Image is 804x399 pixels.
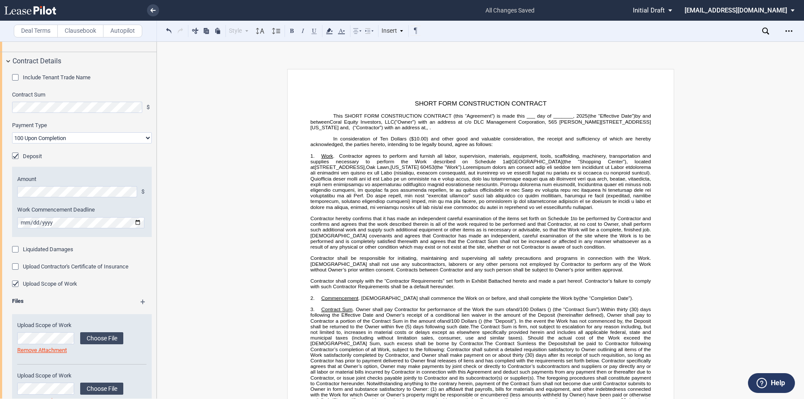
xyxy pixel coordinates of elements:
div: Open Lease options menu [782,24,796,38]
span: (“Owner”) with an address at c/o DLC Management Corporation, 565 [394,119,557,125]
span: Work [321,153,333,159]
span: 2025 [576,113,587,118]
div: Insert [380,25,405,37]
label: Amount [17,175,147,183]
span: $ [147,103,152,111]
span: Contractor agrees to perform and furnish all labor, supervision, materials, equipment, tools, sca... [310,153,652,164]
a: Remove Attachment [17,347,67,353]
span: , [364,164,366,170]
span: 1. [310,153,315,159]
span: , and shall complete the Work by [506,295,579,301]
label: Deposit [23,153,42,160]
b: Files [12,298,24,304]
label: Liquidated Damages [23,246,73,253]
span: , [427,125,428,130]
span: Commencement [321,295,358,301]
span: [GEOGRAPHIC_DATA] [510,159,562,164]
span: (30) days following the Effective Date and Owner’s receipt of a conditional lien waiver in the am... [310,306,652,324]
span: [STREET_ADDRESS] [314,164,364,170]
label: Upload Contractor's Certificate of Insurance [23,263,128,271]
span: . Owner shall pay Contractor for performance of the Work the sum of [352,306,510,312]
span: The Contract Sum [484,340,527,346]
span: , the Deposit shall be returned to the Owner within five [310,318,652,329]
span: and [510,306,519,312]
a: 1 [570,215,573,221]
span: Contractor shall be responsible for initiating, maintaining and supervising all safety precaution... [310,255,652,272]
span: attached hereto and made a part hereof. Contractor’s failure to comply with such Contractor Requi... [310,278,652,289]
span: Oak Lawn [366,164,389,170]
label: Upload Scope of Work [17,321,123,329]
button: Italic [298,25,308,36]
span: Contractor shall comply with the “Contractor Requirements” set forth in Exhibit [310,278,487,284]
md-checkbox: Include Tenant Trade Name [12,74,91,82]
label: Autopilot [103,25,142,37]
span: (30) days after its receipt of such requisition, so long as Contractor has prior to payment deliv... [310,352,652,392]
label: Include Tenant Trade Name [23,74,91,81]
span: Within thirty [601,306,628,312]
span: The Contract Sum is firm, not subject to escalation for any reason including, but not limited to,... [310,324,652,346]
label: Clausebook [57,25,103,37]
span: $ [141,188,147,196]
span: to be performed by Contractor and confirms and agrees that the work described therein is all of t... [310,215,652,249]
span: shall be paid to Contractor following Contractor’s completion of all Work, subject to the followi... [310,340,652,358]
md-checkbox: Liquidated Damages [12,246,73,254]
span: by and between [310,113,652,124]
span: , [389,164,390,170]
span: Contract Sum [321,306,352,312]
span: /100 Dollars ( [450,318,480,324]
button: Paste [213,25,223,36]
span: [PERSON_NAME][STREET_ADDRESS][US_STATE] and [310,119,651,130]
span: This SHORT FORM CONSTRUCTION CONTRACT (this “Agreement”) is made this ___ [333,113,535,118]
span: (5) days following such date. [405,324,470,329]
label: Work Commencement Deadline [17,206,147,214]
span: [US_STATE] [390,164,418,170]
button: Copy [201,25,212,36]
span: SHORT FORM CONSTRUCTION CONTRACT [415,100,547,107]
span: , [425,125,426,130]
span: all changes saved [481,1,539,20]
span: 60453 [420,164,435,170]
label: Contract Sum [12,91,152,99]
a: B [488,278,491,284]
span: Initial Draft [633,6,665,14]
label: Choose File [80,332,123,344]
span: day of _______, [537,113,574,118]
span: Contractor hereby confirms that it has made an independent careful examination of the items set f... [310,215,569,221]
span: (the “Effective Date”) [588,113,635,118]
span: . [429,125,431,130]
span: and [441,318,450,324]
span: (the “Shopping Center”), located at [310,159,652,170]
span: In consideration of Ten Dollars ($10.00) and other good and valuable consideration, the receipt a... [310,136,652,147]
span: . [DEMOGRAPHIC_DATA] shall commence the Work on or before [358,295,506,301]
span: /100 Dollars ( [518,306,549,312]
button: Cut [190,25,200,36]
span: Loremipsum dolors am consect adip eli seddoe tem incididunt ut Labor etdolorema ali enimadmi ven ... [310,164,652,210]
label: Help [771,377,785,389]
span: ) (the “Contract Sum”). [549,306,601,312]
md-checkbox: Deposit [12,152,42,161]
span: less the Deposit [527,340,565,346]
button: Help [748,373,795,393]
span: . [333,153,334,159]
button: Bold [287,25,297,36]
span: , [348,125,350,130]
label: Payment Type [12,122,152,129]
label: Upload Scope of Work [17,372,123,380]
span: (the “Work”). [434,164,463,170]
span: ) (the “Deposit”). In the event the Work has not commenced by [480,318,622,324]
md-checkbox: Upload Contractor's Certificate of Insurance [12,263,128,271]
span: at [505,159,510,164]
button: Undo [164,25,174,36]
span: Contract Details [13,56,61,66]
span: (“Contractor”) with an address at [353,125,425,130]
span: 3. [310,306,315,312]
a: 1 [503,159,506,164]
span: 2. [310,295,315,301]
span: Coral Equity Investors, LLC [329,119,394,125]
span: (the “Completion Date”). [579,295,633,301]
button: Toggle Control Characters [410,25,421,36]
label: Upload Scope of Work [23,280,77,288]
button: Underline [309,25,319,36]
md-checkbox: Upload Scope of Work [12,280,77,289]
